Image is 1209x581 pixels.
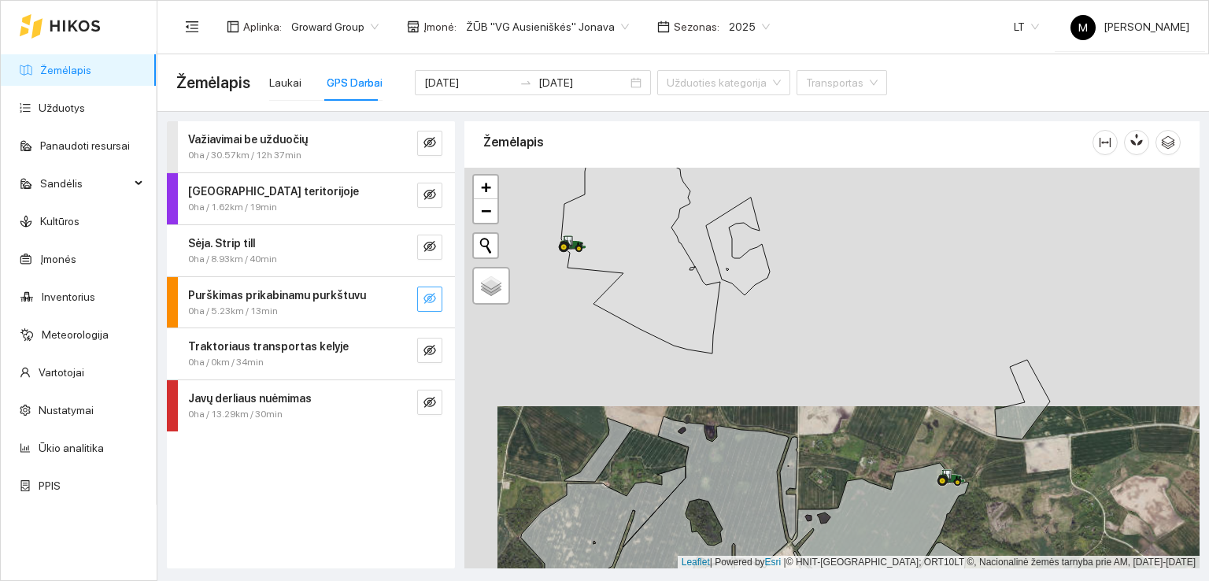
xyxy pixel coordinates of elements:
[291,15,379,39] span: Groward Group
[423,396,436,411] span: eye-invisible
[729,15,770,39] span: 2025
[417,235,442,260] button: eye-invisible
[474,268,508,303] a: Layers
[39,404,94,416] a: Nustatymai
[678,556,1200,569] div: | Powered by © HNIT-[GEOGRAPHIC_DATA]; ORT10LT ©, Nacionalinė žemės tarnyba prie AM, [DATE]-[DATE]
[1093,130,1118,155] button: column-width
[538,74,627,91] input: Pabaigos data
[417,131,442,156] button: eye-invisible
[42,328,109,341] a: Meteorologija
[483,120,1093,165] div: Žemėlapis
[1093,136,1117,149] span: column-width
[176,11,208,43] button: menu-fold
[39,102,85,114] a: Užduotys
[188,304,278,319] span: 0ha / 5.23km / 13min
[185,20,199,34] span: menu-fold
[657,20,670,33] span: calendar
[417,183,442,208] button: eye-invisible
[407,20,420,33] span: shop
[474,176,497,199] a: Zoom in
[42,290,95,303] a: Inventorius
[423,188,436,203] span: eye-invisible
[423,136,436,151] span: eye-invisible
[167,277,455,328] div: Purškimas prikabinamu purkštuvu0ha / 5.23km / 13mineye-invisible
[188,185,359,198] strong: [GEOGRAPHIC_DATA] teritorijoje
[481,177,491,197] span: +
[417,287,442,312] button: eye-invisible
[167,225,455,276] div: Sėja. Strip till0ha / 8.93km / 40mineye-invisible
[269,74,301,91] div: Laukai
[39,479,61,492] a: PPIS
[188,148,301,163] span: 0ha / 30.57km / 12h 37min
[423,240,436,255] span: eye-invisible
[188,289,366,302] strong: Purškimas prikabinamu purkštuvu
[40,168,130,199] span: Sandėlis
[519,76,532,89] span: swap-right
[423,292,436,307] span: eye-invisible
[1078,15,1088,40] span: M
[519,76,532,89] span: to
[167,121,455,172] div: Važiavimai be užduočių0ha / 30.57km / 12h 37mineye-invisible
[188,133,308,146] strong: Važiavimai be užduočių
[417,338,442,363] button: eye-invisible
[466,15,629,39] span: ŽŪB "VG Ausieniškės" Jonava
[474,199,497,223] a: Zoom out
[424,74,513,91] input: Pradžios data
[188,392,312,405] strong: Javų derliaus nuėmimas
[327,74,383,91] div: GPS Darbai
[243,18,282,35] span: Aplinka :
[167,173,455,224] div: [GEOGRAPHIC_DATA] teritorijoje0ha / 1.62km / 19mineye-invisible
[188,407,283,422] span: 0ha / 13.29km / 30min
[40,64,91,76] a: Žemėlapis
[167,380,455,431] div: Javų derliaus nuėmimas0ha / 13.29km / 30mineye-invisible
[765,557,782,568] a: Esri
[481,201,491,220] span: −
[188,355,264,370] span: 0ha / 0km / 34min
[227,20,239,33] span: layout
[417,390,442,415] button: eye-invisible
[188,340,349,353] strong: Traktoriaus transportas kelyje
[1014,15,1039,39] span: LT
[39,366,84,379] a: Vartotojai
[40,139,130,152] a: Panaudoti resursai
[167,328,455,379] div: Traktoriaus transportas kelyje0ha / 0km / 34mineye-invisible
[682,557,710,568] a: Leaflet
[40,253,76,265] a: Įmonės
[40,215,79,228] a: Kultūros
[474,234,497,257] button: Initiate a new search
[39,442,104,454] a: Ūkio analitika
[188,252,277,267] span: 0ha / 8.93km / 40min
[188,200,277,215] span: 0ha / 1.62km / 19min
[1070,20,1189,33] span: [PERSON_NAME]
[188,237,255,250] strong: Sėja. Strip till
[423,344,436,359] span: eye-invisible
[176,70,250,95] span: Žemėlapis
[784,557,786,568] span: |
[423,18,457,35] span: Įmonė :
[674,18,719,35] span: Sezonas :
